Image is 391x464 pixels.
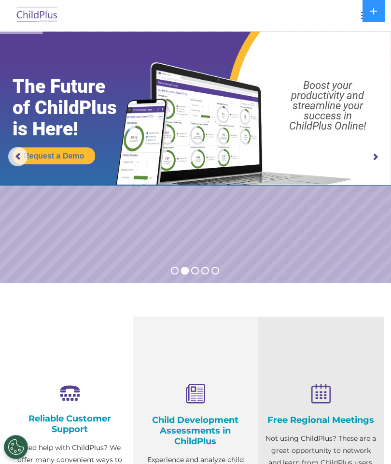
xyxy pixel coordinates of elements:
h4: Free Regional Meetings [265,415,377,425]
img: ChildPlus by Procare Solutions [14,4,60,27]
a: Request a Demo [13,147,95,164]
button: Cookies Settings [4,435,28,459]
h4: Child Development Assessments in ChildPlus [140,415,251,447]
h4: Reliable Customer Support [14,413,126,435]
rs-layer: Boost your productivity and streamline your success in ChildPlus Online! [270,80,386,131]
iframe: Chat Widget [343,418,391,464]
rs-layer: The Future of ChildPlus is Here! [13,76,138,140]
